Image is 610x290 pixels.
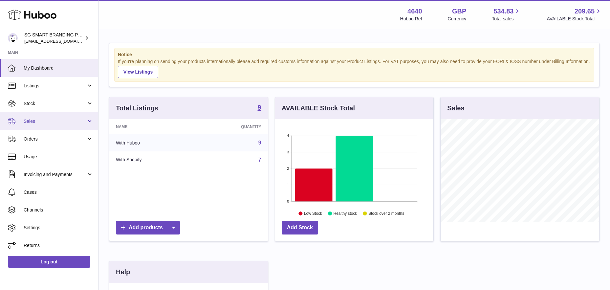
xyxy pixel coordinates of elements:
[24,83,86,89] span: Listings
[452,7,466,16] strong: GBP
[109,151,195,168] td: With Shopify
[118,58,591,78] div: If you're planning on sending your products internationally please add required customs informati...
[24,171,86,178] span: Invoicing and Payments
[116,104,158,113] h3: Total Listings
[304,211,322,216] text: Low Stock
[333,211,357,216] text: Healthy stock
[258,104,261,111] strong: 9
[258,140,261,145] a: 9
[492,16,521,22] span: Total sales
[24,118,86,124] span: Sales
[400,16,422,22] div: Huboo Ref
[287,199,289,203] text: 0
[24,32,83,44] div: SG SMART BRANDING PTE. LTD.
[116,221,180,234] a: Add products
[287,183,289,187] text: 1
[24,100,86,107] span: Stock
[24,189,93,195] span: Cases
[547,16,602,22] span: AVAILABLE Stock Total
[118,66,158,78] a: View Listings
[448,16,467,22] div: Currency
[109,134,195,151] td: With Huboo
[447,104,464,113] h3: Sales
[24,38,97,44] span: [EMAIL_ADDRESS][DOMAIN_NAME]
[492,7,521,22] a: 534.83 Total sales
[195,119,268,134] th: Quantity
[287,150,289,154] text: 3
[575,7,595,16] span: 209.65
[109,119,195,134] th: Name
[258,157,261,163] a: 7
[116,268,130,277] h3: Help
[24,154,93,160] span: Usage
[282,104,355,113] h3: AVAILABLE Stock Total
[547,7,602,22] a: 209.65 AVAILABLE Stock Total
[287,134,289,138] text: 4
[24,225,93,231] span: Settings
[24,207,93,213] span: Channels
[407,7,422,16] strong: 4640
[118,52,591,58] strong: Notice
[493,7,513,16] span: 534.83
[8,33,18,43] img: uktopsmileshipping@gmail.com
[24,65,93,71] span: My Dashboard
[24,242,93,249] span: Returns
[282,221,318,234] a: Add Stock
[368,211,404,216] text: Stock over 2 months
[8,256,90,268] a: Log out
[258,104,261,112] a: 9
[24,136,86,142] span: Orders
[287,167,289,170] text: 2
